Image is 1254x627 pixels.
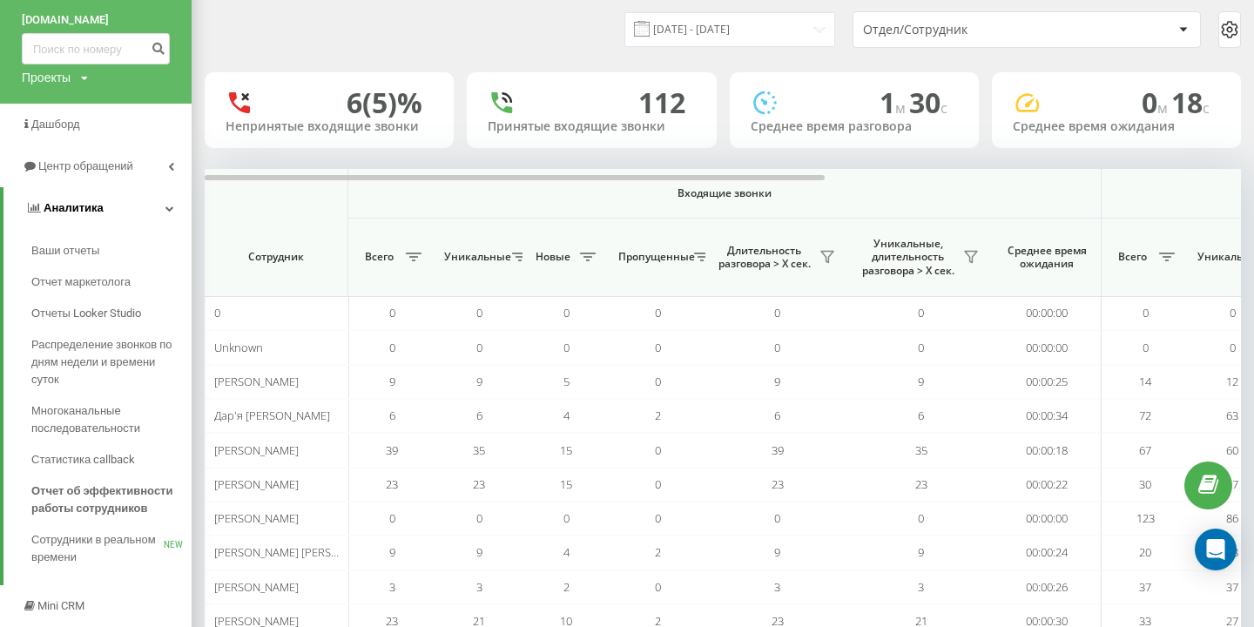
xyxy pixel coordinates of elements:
[357,250,401,264] span: Всего
[560,476,572,492] span: 15
[1226,374,1238,389] span: 12
[22,69,71,86] div: Проекты
[774,408,780,423] span: 6
[347,86,422,119] div: 6 (5)%
[476,579,482,595] span: 3
[214,544,386,560] span: [PERSON_NAME] [PERSON_NAME]
[31,305,141,322] span: Отчеты Looker Studio
[1139,579,1151,595] span: 37
[476,408,482,423] span: 6
[1143,305,1149,320] span: 0
[1203,98,1210,118] span: c
[772,476,784,492] span: 23
[214,305,220,320] span: 0
[31,298,192,329] a: Отчеты Looker Studio
[31,273,131,291] span: Отчет маркетолога
[1230,340,1236,355] span: 0
[214,340,263,355] span: Unknown
[1006,244,1088,271] span: Среднее время ожидания
[774,510,780,526] span: 0
[714,244,814,271] span: Длительность разговора > Х сек.
[31,336,183,388] span: Распределение звонков по дням недели и времени суток
[31,266,192,298] a: Отчет маркетолога
[655,579,661,595] span: 0
[993,570,1102,604] td: 00:00:26
[940,98,947,118] span: c
[476,305,482,320] span: 0
[1136,510,1155,526] span: 123
[476,510,482,526] span: 0
[1142,84,1171,121] span: 0
[993,468,1102,502] td: 00:00:22
[993,399,1102,433] td: 00:00:34
[476,544,482,560] span: 9
[214,510,299,526] span: [PERSON_NAME]
[655,544,661,560] span: 2
[1110,250,1154,264] span: Всего
[394,186,1055,200] span: Входящие звонки
[751,119,958,134] div: Среднее время разговора
[563,544,570,560] span: 4
[389,408,395,423] span: 6
[655,340,661,355] span: 0
[389,305,395,320] span: 0
[226,119,433,134] div: Непринятые входящие звонки
[44,201,104,214] span: Аналитика
[655,408,661,423] span: 2
[31,118,80,131] span: Дашборд
[563,510,570,526] span: 0
[476,340,482,355] span: 0
[774,374,780,389] span: 9
[1157,98,1171,118] span: м
[31,475,192,524] a: Отчет об эффективности работы сотрудников
[655,374,661,389] span: 0
[31,235,192,266] a: Ваши отчеты
[993,365,1102,399] td: 00:00:25
[993,502,1102,536] td: 00:00:00
[895,98,909,118] span: м
[214,408,330,423] span: Дар'я [PERSON_NAME]
[993,330,1102,364] td: 00:00:00
[1143,340,1149,355] span: 0
[214,442,299,458] span: [PERSON_NAME]
[22,33,170,64] input: Поиск по номеру
[774,305,780,320] span: 0
[1013,119,1220,134] div: Среднее время ожидания
[772,442,784,458] span: 39
[918,374,924,389] span: 9
[386,476,398,492] span: 23
[531,250,575,264] span: Новые
[3,187,192,229] a: Аналитика
[918,340,924,355] span: 0
[655,442,661,458] span: 0
[37,599,84,612] span: Mini CRM
[214,374,299,389] span: [PERSON_NAME]
[774,544,780,560] span: 9
[1139,476,1151,492] span: 30
[488,119,695,134] div: Принятые входящие звонки
[389,510,395,526] span: 0
[880,84,909,121] span: 1
[774,579,780,595] span: 3
[1226,408,1238,423] span: 63
[31,531,164,566] span: Сотрудники в реальном времени
[993,536,1102,570] td: 00:00:24
[389,579,395,595] span: 3
[214,579,299,595] span: [PERSON_NAME]
[918,579,924,595] span: 3
[31,444,192,475] a: Статистика callback
[31,524,192,573] a: Сотрудники в реальном времениNEW
[618,250,689,264] span: Пропущенные
[1226,476,1238,492] span: 27
[655,476,661,492] span: 0
[563,374,570,389] span: 5
[389,374,395,389] span: 9
[858,237,958,278] span: Уникальные, длительность разговора > Х сек.
[1195,529,1237,570] div: Open Intercom Messenger
[909,84,947,121] span: 30
[1139,374,1151,389] span: 14
[22,11,170,29] a: [DOMAIN_NAME]
[993,433,1102,467] td: 00:00:18
[1139,544,1151,560] span: 20
[214,476,299,492] span: [PERSON_NAME]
